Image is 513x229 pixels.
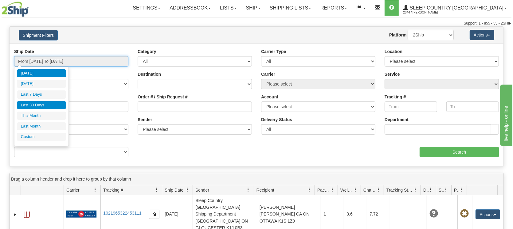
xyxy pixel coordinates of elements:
span: Sender [195,187,209,193]
a: Charge filter column settings [373,185,384,195]
a: Weight filter column settings [350,185,361,195]
button: Actions [476,209,500,219]
span: 2044 / [PERSON_NAME] [403,10,449,16]
a: Label [24,209,30,219]
a: Shipping lists [265,0,316,16]
label: Service [385,71,400,77]
div: Support: 1 - 855 - 55 - 2SHIP [2,21,511,26]
label: Location [385,48,402,55]
span: Charge [363,187,376,193]
li: Last Month [17,122,66,131]
label: Order # / Ship Request # [138,94,188,100]
label: Platform [389,32,407,38]
label: Category [138,48,156,55]
li: [DATE] [17,80,66,88]
input: Search [420,147,499,157]
a: Ship [241,0,265,16]
a: Tracking Status filter column settings [410,185,421,195]
a: Tracking # filter column settings [151,185,162,195]
span: Ship Date [165,187,183,193]
input: From [385,101,437,112]
img: 20 - Canada Post [66,210,96,218]
li: Custom [17,133,66,141]
label: Delivery Status [261,116,292,123]
input: To [446,101,499,112]
span: Tracking Status [386,187,413,193]
div: grid grouping header [10,173,503,185]
label: Ship Date [14,48,34,55]
span: Carrier [66,187,80,193]
span: Packages [317,187,330,193]
a: Sleep Country [GEOGRAPHIC_DATA] 2044 / [PERSON_NAME] [399,0,511,16]
div: live help - online [5,4,57,11]
span: Pickup Not Assigned [460,209,469,218]
label: Tracking # [385,94,406,100]
li: This Month [17,112,66,120]
label: Account [261,94,278,100]
span: Recipient [256,187,274,193]
label: Carrier [261,71,275,77]
a: Carrier filter column settings [90,185,100,195]
span: Tracking # [103,187,123,193]
a: 1021965322453111 [103,211,142,216]
a: Recipient filter column settings [304,185,315,195]
a: Packages filter column settings [327,185,338,195]
label: Sender [138,116,152,123]
a: Addressbook [165,0,215,16]
span: Delivery Status [423,187,429,193]
a: Pickup Status filter column settings [456,185,467,195]
li: Last 30 Days [17,101,66,109]
button: Shipment Filters [19,30,58,40]
span: Shipment Issues [439,187,444,193]
button: Copy to clipboard [149,210,159,219]
a: Settings [128,0,165,16]
span: Weight [340,187,353,193]
span: Pickup Status [454,187,459,193]
img: logo2044.jpg [2,2,29,17]
span: Unknown [429,209,438,218]
a: Ship Date filter column settings [182,185,193,195]
label: Department [385,116,409,123]
li: [DATE] [17,69,66,78]
span: Sleep Country [GEOGRAPHIC_DATA] [408,5,503,10]
label: Carrier Type [261,48,286,55]
a: Shipment Issues filter column settings [441,185,451,195]
a: Sender filter column settings [243,185,254,195]
a: Lists [215,0,241,16]
label: Destination [138,71,161,77]
li: Last 7 Days [17,90,66,99]
a: Delivery Status filter column settings [425,185,436,195]
a: Reports [316,0,352,16]
iframe: chat widget [499,83,512,146]
a: Expand [12,212,18,218]
button: Actions [470,30,494,40]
